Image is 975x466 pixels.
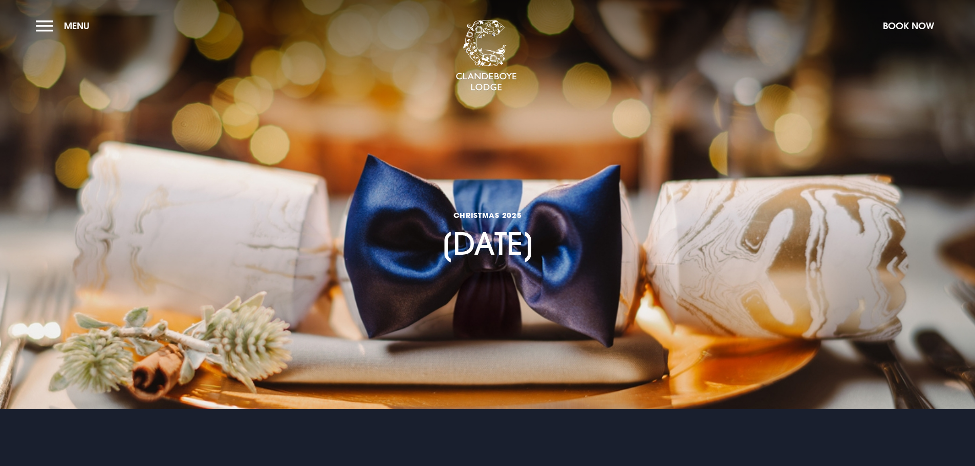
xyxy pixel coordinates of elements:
[456,20,517,92] img: Clandeboye Lodge
[441,152,535,262] h1: [DATE]
[441,210,535,220] span: CHRISTMAS 2025
[64,20,90,32] span: Menu
[878,15,939,37] button: Book Now
[36,15,95,37] button: Menu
